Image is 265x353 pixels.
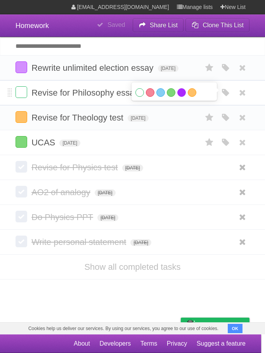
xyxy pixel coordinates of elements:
span: [DATE] [130,239,151,246]
label: Done [16,161,27,173]
label: Done [16,236,27,247]
label: Done [16,61,27,73]
b: Share List [150,22,178,28]
b: Saved [107,21,125,28]
label: Purple [177,88,186,97]
a: About [74,336,90,351]
span: [DATE] [158,65,179,72]
img: Buy me a coffee [185,318,195,331]
span: [DATE] [122,164,143,171]
label: Done [16,111,27,123]
label: Done [16,211,27,222]
button: OK [228,324,243,333]
button: Clone This List [185,18,249,32]
span: Revise for Theology test [31,113,125,122]
a: Privacy [167,336,187,351]
span: Homework [16,22,49,30]
label: Green [167,88,175,97]
span: [DATE] [95,189,116,196]
label: Star task [202,61,217,74]
span: Do Physics PPT [31,212,95,222]
a: Suggest a feature [197,336,246,351]
span: Rewrite unlimited election essay [31,63,155,73]
label: Orange [188,88,196,97]
label: Done [16,186,27,197]
label: Star task [202,111,217,124]
span: [DATE] [97,214,118,221]
span: UCAS [31,138,57,147]
span: Revise for Physics test [31,163,120,172]
label: Blue [156,88,165,97]
span: AO2 of analogy [31,187,92,197]
label: Red [146,88,154,97]
span: Write personal statement [31,237,128,247]
span: [DATE] [59,140,80,147]
span: Cookies help us deliver our services. By using our services, you agree to our use of cookies. [21,323,226,334]
label: Done [16,86,27,98]
label: Done [16,136,27,148]
span: Revise for Philosophy essay [31,88,140,98]
a: Show all completed tasks [84,262,180,272]
span: Buy me a coffee [197,318,246,332]
span: [DATE] [128,115,149,122]
a: Developers [99,336,131,351]
button: Share List [133,18,184,32]
b: Clone This List [203,22,244,28]
a: Buy me a coffee [181,318,249,332]
label: White [135,88,144,97]
a: Terms [140,336,158,351]
label: Star task [202,136,217,149]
